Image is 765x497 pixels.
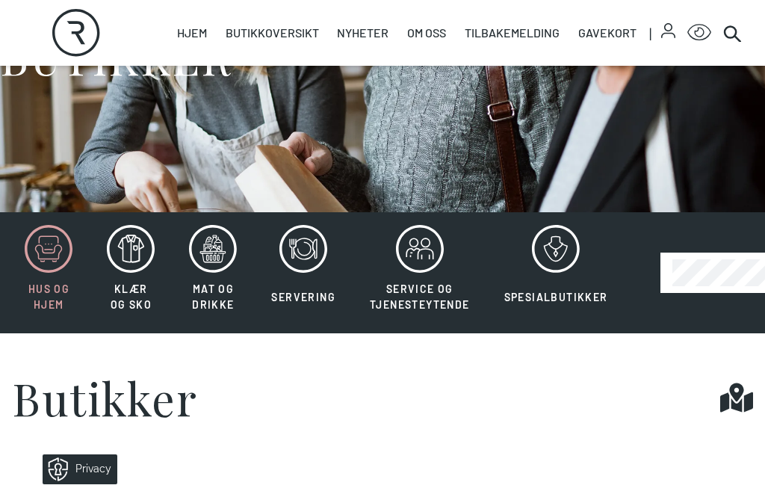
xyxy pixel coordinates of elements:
[28,283,69,311] span: Hus og hjem
[504,291,608,303] span: Spesialbutikker
[15,449,137,490] iframe: Manage Preferences
[91,224,170,321] button: Klær og sko
[271,291,335,303] span: Servering
[489,224,624,321] button: Spesialbutikker
[370,283,470,311] span: Service og tjenesteytende
[9,224,88,321] button: Hus og hjem
[12,375,197,420] h1: Butikker
[687,21,711,45] button: Open Accessibility Menu
[255,224,351,321] button: Servering
[173,224,253,321] button: Mat og drikke
[354,224,486,321] button: Service og tjenesteytende
[111,283,152,311] span: Klær og sko
[192,283,234,311] span: Mat og drikke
